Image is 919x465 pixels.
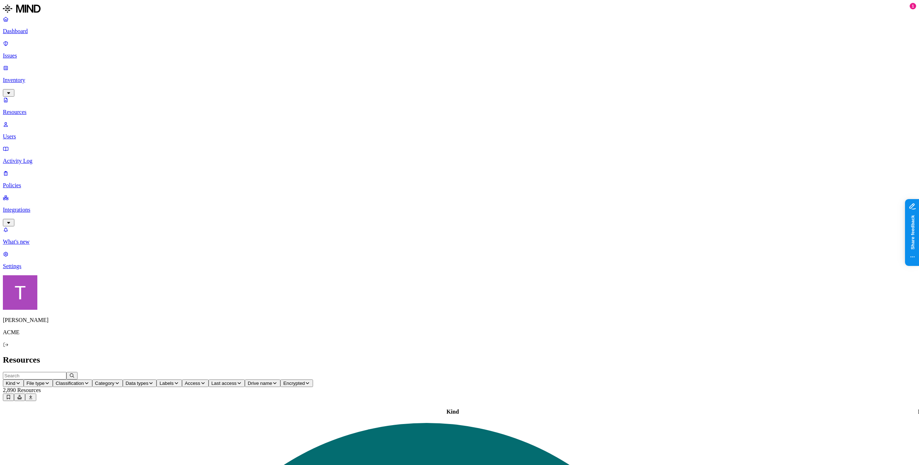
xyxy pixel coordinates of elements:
[910,3,916,9] div: 1
[3,207,916,213] p: Integrations
[3,52,916,59] p: Issues
[3,387,41,393] span: 2,890 Resources
[3,263,916,270] p: Settings
[3,28,916,34] p: Dashboard
[4,409,901,415] div: Kind
[3,182,916,189] p: Policies
[3,65,916,96] a: Inventory
[3,158,916,164] p: Activity Log
[211,381,237,386] span: Last access
[27,381,45,386] span: File type
[3,355,916,365] h2: Resources
[3,170,916,189] a: Policies
[126,381,149,386] span: Data types
[3,3,41,14] img: MIND
[159,381,173,386] span: Labels
[95,381,115,386] span: Category
[3,109,916,115] p: Resources
[3,194,916,225] a: Integrations
[3,146,916,164] a: Activity Log
[3,121,916,140] a: Users
[3,16,916,34] a: Dashboard
[283,381,305,386] span: Encrypted
[3,77,916,83] p: Inventory
[3,329,916,336] p: ACME
[3,372,66,379] input: Search
[248,381,272,386] span: Drive name
[56,381,84,386] span: Classification
[3,239,916,245] p: What's new
[3,226,916,245] a: What's new
[3,133,916,140] p: Users
[3,251,916,270] a: Settings
[185,381,200,386] span: Access
[3,3,916,16] a: MIND
[6,381,15,386] span: Kind
[3,40,916,59] a: Issues
[3,275,37,310] img: Tzvi Shir-Vaknin
[3,97,916,115] a: Resources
